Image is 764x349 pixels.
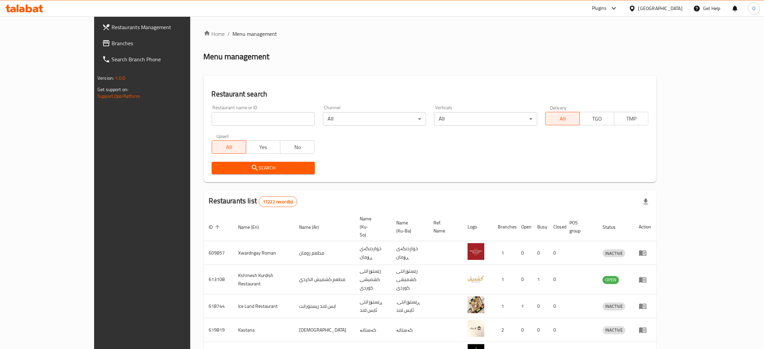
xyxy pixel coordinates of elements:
span: Restaurants Management [112,23,216,31]
span: INACTIVE [603,326,625,334]
span: No [283,142,312,152]
div: All [323,112,426,126]
td: 0 [548,241,564,265]
td: مطعم كشميش الكردي [294,265,354,294]
span: 1.0.0 [115,74,125,82]
h2: Menu management [204,51,270,62]
th: Closed [548,213,564,241]
div: Menu [639,276,651,284]
td: 0 [516,318,532,342]
span: TMP [617,114,646,124]
span: OPEN [603,276,619,284]
span: O [752,5,755,12]
a: Branches [97,35,222,51]
input: Search for restaurant name or ID.. [212,112,315,126]
td: Xwardngay Roman [233,241,294,265]
td: 1 [532,265,548,294]
span: Ref. Name [434,219,454,235]
span: Search [217,164,309,172]
button: All [545,112,580,125]
div: Total records count [259,196,297,207]
img: Ice Land Restaurant [468,296,484,313]
label: Delivery [550,105,567,110]
td: 1 [492,265,516,294]
td: ايس لاند ريستورانت [294,294,354,318]
span: POS group [569,219,589,235]
button: Search [212,162,315,174]
a: Search Branch Phone [97,51,222,67]
span: INACTIVE [603,250,625,257]
td: ڕێستۆرانتی ئایس لاند [354,294,391,318]
div: INACTIVE [603,302,625,310]
nav: breadcrumb [204,30,656,38]
td: 2 [492,318,516,342]
td: خواردنگەی ڕۆمان [391,241,428,265]
td: 0 [532,318,548,342]
span: Version: [97,74,114,82]
span: Name (Ar) [299,223,328,231]
td: [DEMOGRAPHIC_DATA] [294,318,354,342]
span: Name (Ku-Ba) [396,219,420,235]
span: Search Branch Phone [112,55,216,63]
span: Status [603,223,624,231]
span: Name (Ku-So) [360,215,383,239]
td: 0 [516,265,532,294]
td: رێستۆرانتی کشمیشى كوردى [391,265,428,294]
label: Upsell [216,134,229,138]
li: / [228,30,230,38]
button: TMP [614,112,648,125]
td: 1 [492,241,516,265]
button: Yes [246,140,280,154]
td: خواردنگەی ڕۆمان [354,241,391,265]
div: INACTIVE [603,249,625,257]
button: No [280,140,315,154]
td: کەستانە [391,318,428,342]
div: Plugins [592,4,607,12]
td: 1 [516,294,532,318]
div: [GEOGRAPHIC_DATA] [638,5,683,12]
td: 0 [548,318,564,342]
div: Export file [638,194,654,210]
td: 1 [492,294,516,318]
span: All [215,142,244,152]
img: Xwardngay Roman [468,243,484,260]
td: Kshmesh Kurdish Restaurant [233,265,294,294]
span: All [548,114,577,124]
td: کەستانە [354,318,391,342]
td: مطعم رومان [294,241,354,265]
a: Restaurants Management [97,19,222,35]
th: Branches [492,213,516,241]
span: TGO [582,114,611,124]
button: All [212,140,246,154]
td: رێستۆرانتی کشمیشى كوردى [354,265,391,294]
td: 0 [548,294,564,318]
div: All [434,112,537,126]
td: 0 [516,241,532,265]
span: INACTIVE [603,302,625,310]
span: Menu management [233,30,277,38]
td: 0 [532,241,548,265]
span: ID [209,223,222,231]
h2: Restaurant search [212,89,648,99]
span: Name (En) [238,223,268,231]
a: Support.OpsPlatform [97,92,140,100]
span: Branches [112,39,216,47]
th: Busy [532,213,548,241]
td: 0 [548,265,564,294]
th: Logo [462,213,492,241]
div: Menu [639,302,651,310]
h2: Restaurants list [209,196,297,207]
img: Kastana [468,320,484,337]
div: Menu [639,326,651,334]
span: Get support on: [97,85,128,94]
td: 0 [532,294,548,318]
span: Yes [249,142,278,152]
th: Open [516,213,532,241]
td: Ice Land Restaurant [233,294,294,318]
span: 11222 record(s) [259,199,297,205]
td: Kastana [233,318,294,342]
img: Kshmesh Kurdish Restaurant [468,270,484,287]
div: Menu [639,249,651,257]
